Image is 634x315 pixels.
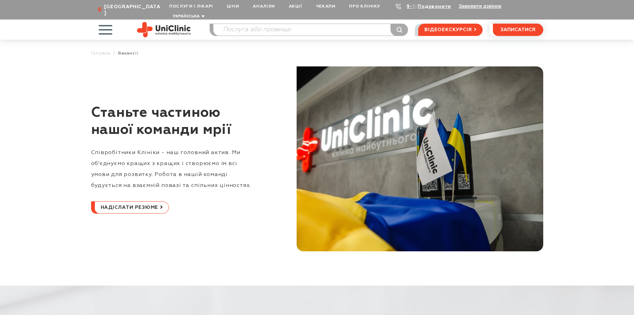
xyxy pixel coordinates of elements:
button: Українська [171,14,205,19]
img: Uniclinic [137,22,191,37]
p: Співробітники Клініки - наш головний актив. Ми об'єднуємо кращих з кращих і створюємо їм всі умов... [91,147,254,191]
a: Надіслати резюме [91,201,169,214]
span: [GEOGRAPHIC_DATA] [104,4,162,16]
a: відеоекскурсія [418,24,482,36]
a: Головна [91,51,111,56]
button: записатися [493,24,543,36]
span: відеоекскурсія [424,24,472,36]
h2: Станьте частиною нашої команди мрії [91,104,254,146]
span: записатися [500,27,535,32]
span: Надіслати резюме [101,202,159,213]
a: 9-103 [407,4,422,9]
span: Українська [173,14,200,18]
input: Послуга або прізвище [213,24,408,36]
a: Подзвонити [418,4,451,9]
span: Вакансії [118,51,138,56]
button: Замовити дзвінок [459,3,501,9]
